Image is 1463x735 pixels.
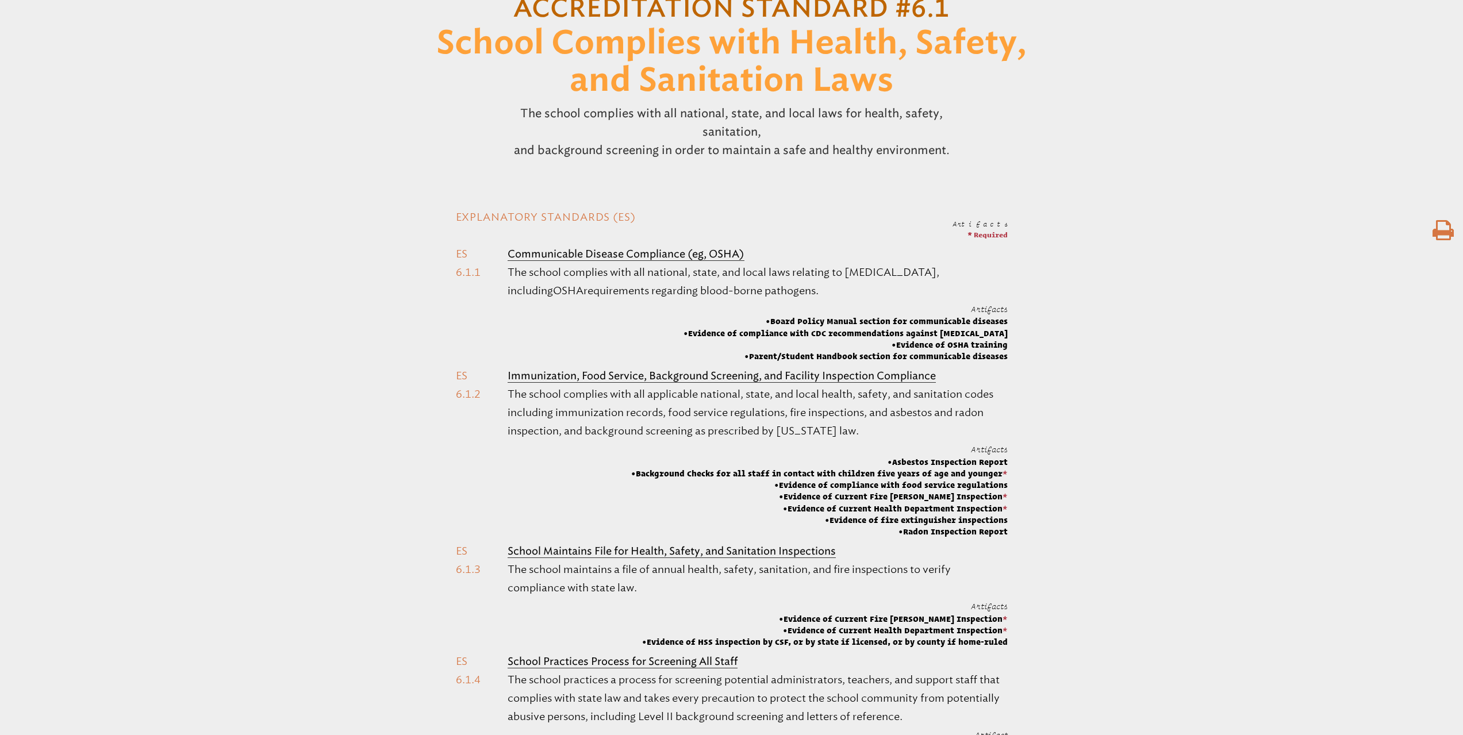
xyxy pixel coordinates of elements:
span: Evidence of Current Health Department Inspection [642,625,1008,636]
span: School Complies with Health, Safety, and Sanitation Laws [436,28,1027,97]
b: Communicable Disease Compliance (eg, OSHA) [508,248,744,260]
b: School Practices Process for Screening All Staff [508,655,738,668]
span: Asbestos Inspection Report [631,456,1008,468]
span: Evidence of Current Health Department Inspection [631,503,1008,514]
span: Artifacts [971,305,1008,314]
span: OSHA [553,284,583,297]
p: The school complies with all national, state, and local laws for health, safety, sanitation, and ... [490,99,973,164]
span: Background Checks for all staff in contact with children five years of age and younger [631,468,1008,479]
p: The school maintains a file of annual health, safety, sanitation, and fire inspections to verify ... [508,560,1007,597]
h2: Explanatory Standards (ES) [456,210,1008,225]
p: The school complies with all applicable national, state, and local health, safety, and sanitation... [508,385,1007,440]
span: Artifacts [971,445,1008,454]
span: Evidence of HSS inspection by CSF, or by state if licensed, or by county if home-ruled [642,636,1008,648]
p: The school practices a process for screening potential administrators, teachers, and support staf... [508,671,1007,726]
span: Evidence of Current Fire [PERSON_NAME] Inspection [631,491,1008,502]
b: School Maintains File for Health, Safety, and Sanitation Inspections [508,545,836,557]
span: Evidence of fire extinguisher inspections [631,514,1008,526]
span: Parent/Student Handbook section for communicable diseases [683,351,1008,362]
span: Evidence of Current Fire [PERSON_NAME] Inspection [642,613,1008,625]
b: Immunization, Food Service, Background Screening, and Facility Inspection Compliance [508,370,936,382]
span: Board Policy Manual section for communicable diseases [683,315,1008,327]
p: The school complies with all national, state, and local laws relating to [MEDICAL_DATA], includin... [508,263,1007,300]
span: Evidence of compliance with food service regulations [631,479,1008,491]
span: Artifacts [953,220,1008,228]
span: Evidence of compliance with CDC recommendations against [MEDICAL_DATA] [683,328,1008,339]
span: Evidence of OSHA training [683,339,1008,351]
span: Artifacts [971,602,1008,611]
span: Radon Inspection Report [631,526,1008,537]
span: * Required [967,230,1008,238]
